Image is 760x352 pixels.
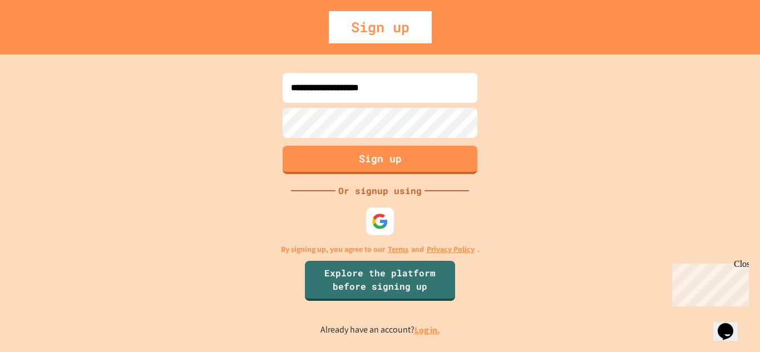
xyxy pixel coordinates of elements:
p: Already have an account? [320,323,440,337]
a: Privacy Policy [427,244,475,255]
iframe: chat widget [713,308,749,341]
a: Explore the platform before signing up [305,261,455,301]
div: Chat with us now!Close [4,4,77,71]
iframe: chat widget [668,259,749,306]
div: Sign up [329,11,432,43]
p: By signing up, you agree to our and . [281,244,480,255]
a: Terms [388,244,408,255]
div: Or signup using [335,184,425,197]
a: Log in. [414,324,440,336]
button: Sign up [283,146,477,174]
img: google-icon.svg [372,213,388,230]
